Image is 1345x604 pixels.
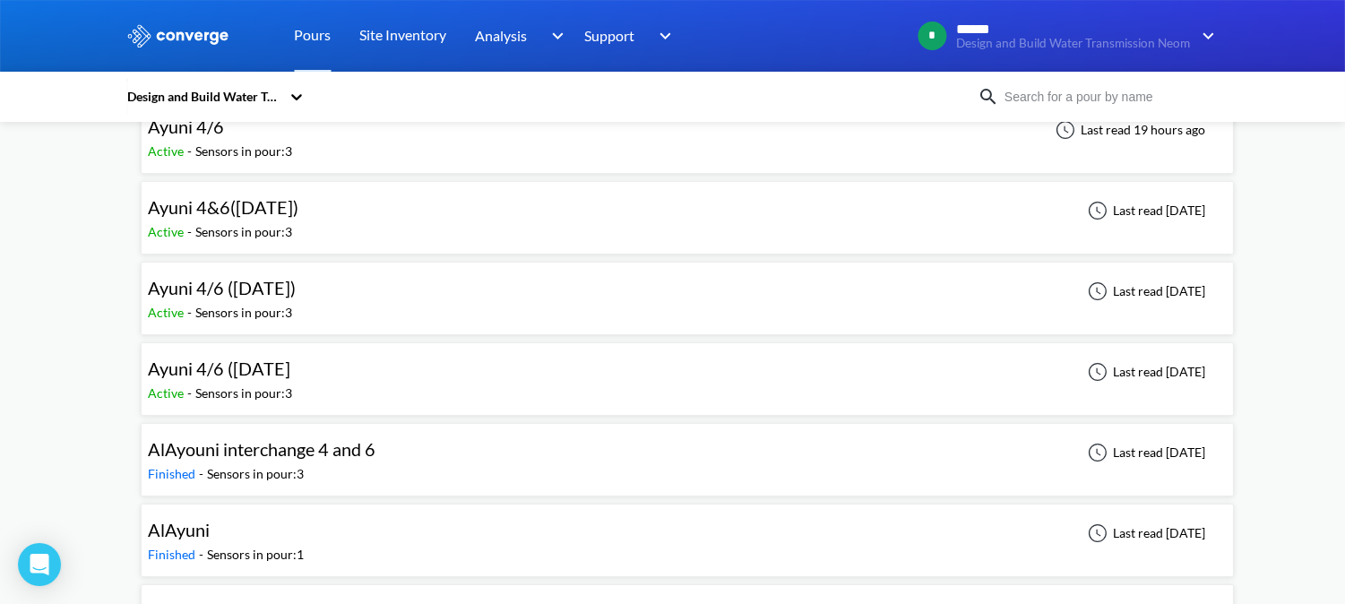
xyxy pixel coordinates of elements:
[149,143,188,159] span: Active
[957,37,1191,50] span: Design and Build Water Transmission Neom
[149,224,188,239] span: Active
[648,25,677,47] img: downArrow.svg
[18,543,61,586] div: Open Intercom Messenger
[200,466,208,481] span: -
[149,358,291,379] span: Ayuni 4/6 ([DATE]
[149,385,188,401] span: Active
[1078,200,1211,221] div: Last read [DATE]
[1046,119,1211,141] div: Last read 19 hours ago
[1078,280,1211,302] div: Last read [DATE]
[149,196,299,218] span: Ayuni 4&6([DATE])
[208,464,305,484] div: Sensors in pour: 3
[188,385,196,401] span: -
[1078,522,1211,544] div: Last read [DATE]
[1191,25,1220,47] img: downArrow.svg
[978,86,999,108] img: icon-search.svg
[126,24,230,47] img: logo_ewhite.svg
[196,222,293,242] div: Sensors in pour: 3
[188,143,196,159] span: -
[196,303,293,323] div: Sensors in pour: 3
[476,24,528,47] span: Analysis
[149,438,376,460] span: AlAyouni interchange 4 and 6
[188,224,196,239] span: -
[539,25,568,47] img: downArrow.svg
[141,121,1234,136] a: Ayuni 4/6Active-Sensors in pour:3Last read 19 hours ago
[149,547,200,562] span: Finished
[208,545,305,565] div: Sensors in pour: 1
[1078,442,1211,463] div: Last read [DATE]
[141,524,1234,539] a: AlAyuniFinished-Sensors in pour:1Last read [DATE]
[141,202,1234,217] a: Ayuni 4&6([DATE])Active-Sensors in pour:3Last read [DATE]
[188,305,196,320] span: -
[196,384,293,403] div: Sensors in pour: 3
[149,305,188,320] span: Active
[149,116,225,137] span: Ayuni 4/6
[141,363,1234,378] a: Ayuni 4/6 ([DATE]Active-Sensors in pour:3Last read [DATE]
[149,519,211,540] span: AlAyuni
[149,277,297,298] span: Ayuni 4/6 ([DATE])
[126,87,280,107] div: Design and Build Water Transmission Neom
[1078,361,1211,383] div: Last read [DATE]
[999,87,1216,107] input: Search for a pour by name
[196,142,293,161] div: Sensors in pour: 3
[585,24,635,47] span: Support
[141,444,1234,459] a: AlAyouni interchange 4 and 6Finished-Sensors in pour:3Last read [DATE]
[200,547,208,562] span: -
[149,466,200,481] span: Finished
[141,282,1234,298] a: Ayuni 4/6 ([DATE])Active-Sensors in pour:3Last read [DATE]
